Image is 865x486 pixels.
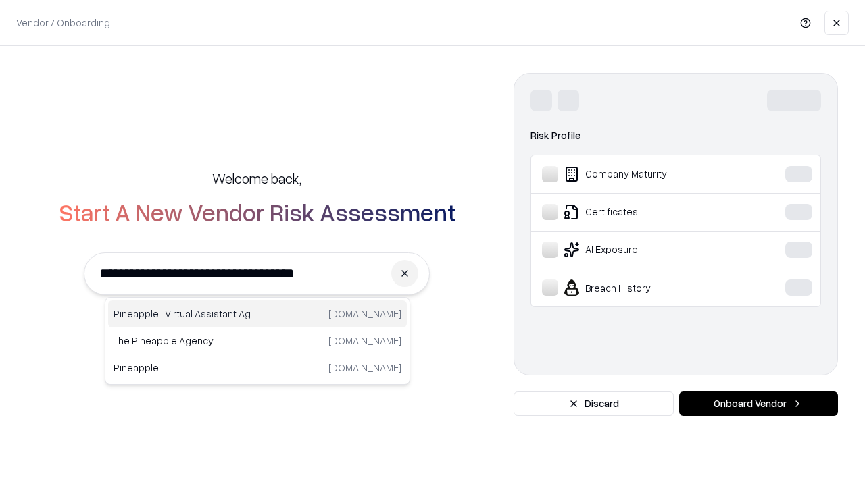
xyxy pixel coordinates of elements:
p: Pineapple [114,360,257,375]
p: The Pineapple Agency [114,333,257,348]
h5: Welcome back, [212,169,301,188]
div: Certificates [542,204,744,220]
p: Vendor / Onboarding [16,16,110,30]
div: AI Exposure [542,242,744,258]
div: Suggestions [105,297,410,385]
button: Onboard Vendor [679,391,838,416]
div: Company Maturity [542,166,744,182]
p: [DOMAIN_NAME] [328,333,401,348]
div: Breach History [542,279,744,296]
div: Risk Profile [530,128,821,144]
p: [DOMAIN_NAME] [328,306,401,321]
p: [DOMAIN_NAME] [328,360,401,375]
h2: Start A New Vendor Risk Assessment [59,198,455,225]
p: Pineapple | Virtual Assistant Agency [114,306,257,321]
button: Discard [514,391,674,416]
